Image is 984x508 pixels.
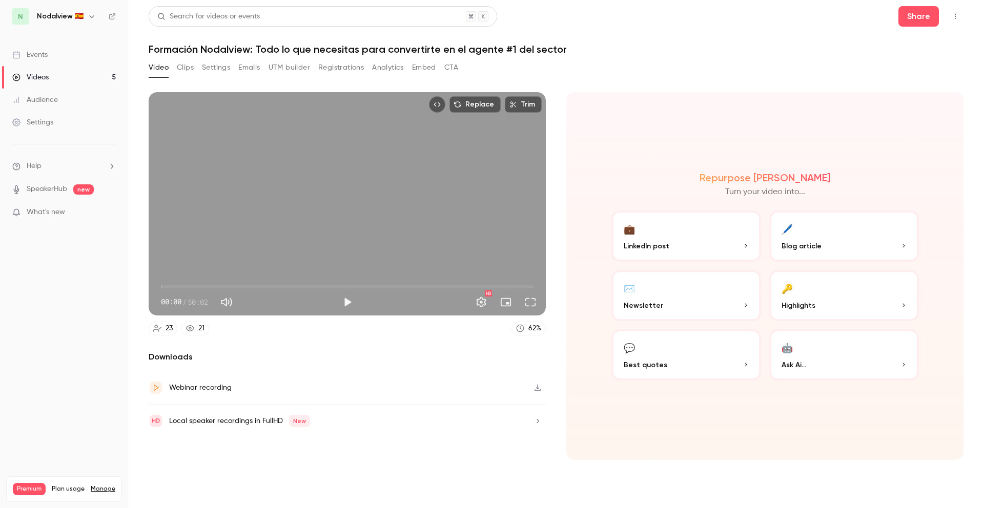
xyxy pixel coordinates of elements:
button: Replace [449,96,501,113]
span: 00:00 [161,297,181,307]
div: HD [485,290,492,297]
h6: Nodalview 🇪🇸 [37,11,84,22]
p: Turn your video into... [725,186,805,198]
span: New [289,415,310,427]
span: Blog article [782,241,822,251]
li: help-dropdown-opener [12,161,116,172]
button: UTM builder [269,59,310,76]
div: 💼 [624,221,635,237]
span: 50:02 [188,297,208,307]
span: new [73,184,94,195]
span: Ask Ai... [782,359,806,370]
a: Manage [91,485,115,493]
button: Emails [238,59,260,76]
div: 🤖 [782,340,793,355]
button: Analytics [372,59,404,76]
a: SpeakerHub [27,184,67,195]
div: 🔑 [782,280,793,296]
button: Trim [505,96,542,113]
button: CTA [444,59,458,76]
span: What's new [27,207,65,218]
span: Help [27,161,42,172]
div: Events [12,50,48,60]
div: Audience [12,95,58,105]
h2: Downloads [149,351,546,363]
button: Play [337,292,358,312]
button: Share [898,6,939,27]
button: Clips [177,59,194,76]
div: 🖊️ [782,221,793,237]
div: Search for videos or events [157,11,260,22]
button: Settings [471,292,491,312]
button: 🔑Highlights [769,270,919,321]
button: Embed [412,59,436,76]
a: 21 [181,322,209,335]
button: 🤖Ask Ai... [769,329,919,380]
div: 💬 [624,340,635,355]
div: 62 % [528,323,541,334]
h2: Repurpose [PERSON_NAME] [700,172,830,184]
button: Full screen [520,292,541,312]
button: Embed video [429,96,445,113]
button: 🖊️Blog article [769,210,919,262]
span: Highlights [782,300,815,311]
a: 62% [511,322,546,335]
span: / [182,297,187,307]
button: Turn on miniplayer [496,292,516,312]
span: N [18,11,23,22]
span: Best quotes [624,359,667,370]
button: Top Bar Actions [947,8,963,25]
button: 💼LinkedIn post [611,210,761,262]
span: Newsletter [624,300,663,311]
div: 21 [198,323,204,334]
a: 23 [149,322,177,335]
span: LinkedIn post [624,241,669,251]
div: 00:00 [161,297,208,307]
div: 23 [166,323,173,334]
span: Premium [13,483,46,495]
div: Settings [12,117,53,128]
span: Plan usage [52,485,85,493]
div: Videos [12,72,49,82]
button: Settings [202,59,230,76]
h1: Formación Nodalview: Todo lo que necesitas para convertirte en el agente #1 del sector [149,43,963,55]
button: 💬Best quotes [611,329,761,380]
div: Webinar recording [169,382,232,394]
button: Video [149,59,169,76]
div: Local speaker recordings in FullHD [169,415,310,427]
button: Mute [216,292,237,312]
button: Registrations [318,59,364,76]
iframe: Noticeable Trigger [104,208,116,217]
div: ✉️ [624,280,635,296]
button: ✉️Newsletter [611,270,761,321]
